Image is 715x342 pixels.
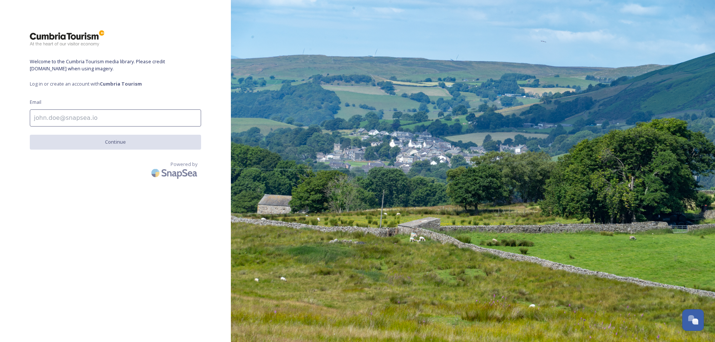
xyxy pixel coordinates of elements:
[30,30,104,47] img: ct_logo.png
[30,99,41,106] span: Email
[682,309,704,331] button: Open Chat
[171,161,197,168] span: Powered by
[149,164,201,182] img: SnapSea Logo
[30,135,201,149] button: Continue
[100,80,142,87] strong: Cumbria Tourism
[30,80,201,87] span: Log in or create an account with
[30,109,201,127] input: john.doe@snapsea.io
[30,58,201,72] span: Welcome to the Cumbria Tourism media library. Please credit [DOMAIN_NAME] when using imagery.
